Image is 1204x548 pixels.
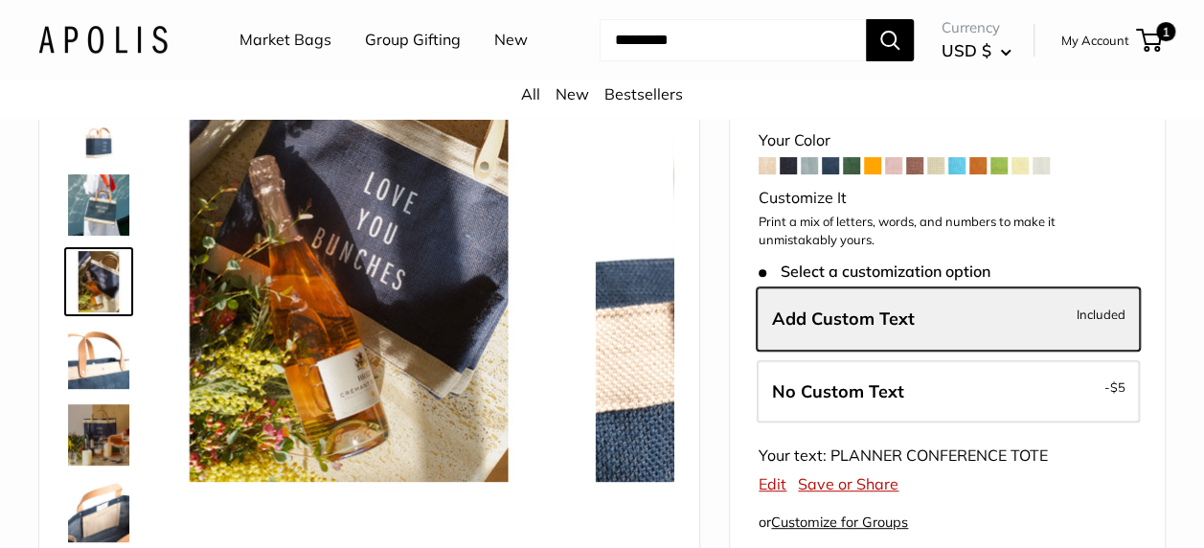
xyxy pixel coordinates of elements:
iframe: Sign Up via Text for Offers [15,475,205,533]
img: description_Super soft and durable leather handles. [596,4,1074,482]
img: Petite Market Bag in Navy [109,4,587,482]
span: No Custom Text [772,380,904,402]
span: 1 [1156,22,1175,41]
div: Your Color [759,126,1136,155]
span: Included [1077,303,1125,326]
label: Leave Blank [757,360,1140,423]
span: Add Custom Text [772,308,915,330]
span: $5 [1110,379,1125,395]
input: Search... [600,19,866,61]
button: Search [866,19,914,61]
label: Add Custom Text [757,287,1140,351]
a: Petite Market Bag in Navy [64,247,133,316]
a: All [521,84,540,103]
a: Customize for Groups [771,514,908,531]
img: Apolis [38,26,168,54]
a: description_Super soft and durable leather handles. [64,324,133,393]
div: or [759,510,908,536]
img: description_Super soft and durable leather handles. [68,328,129,389]
a: Petite Market Bag in Navy [64,400,133,469]
img: Petite Market Bag in Navy [68,404,129,466]
img: Petite Market Bag in Navy [68,174,129,236]
a: New [556,84,589,103]
span: - [1104,376,1125,399]
a: Bestsellers [604,84,683,103]
a: Market Bags [239,26,331,55]
div: Customize It [759,184,1136,213]
span: Your text: PLANNER CONFERENCE TOTE [759,445,1048,465]
a: Save or Share [798,474,898,493]
a: New [494,26,528,55]
a: 1 [1138,29,1162,52]
a: Petite Market Bag in Navy [64,94,133,163]
span: USD $ [942,40,991,60]
img: Petite Market Bag in Navy [68,98,129,159]
a: Edit [759,474,786,493]
button: USD $ [942,35,1011,66]
a: My Account [1061,29,1129,52]
span: Select a customization option [759,263,989,281]
a: Petite Market Bag in Navy [64,171,133,240]
img: Petite Market Bag in Navy [68,251,129,312]
p: Print a mix of letters, words, and numbers to make it unmistakably yours. [759,213,1136,250]
a: Group Gifting [365,26,461,55]
span: Currency [942,14,1011,41]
